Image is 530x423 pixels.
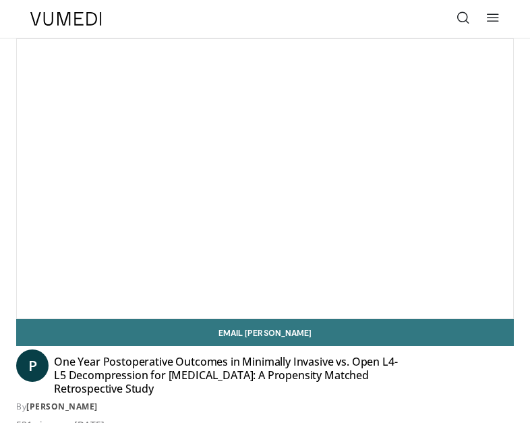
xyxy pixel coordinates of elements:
[16,401,514,413] div: By
[17,39,513,318] video-js: Video Player
[16,349,49,382] a: P
[54,355,407,395] h4: One Year Postoperative Outcomes in Minimally Invasive vs. Open L4-L5 Decompression for [MEDICAL_D...
[26,401,98,412] a: [PERSON_NAME]
[30,12,102,26] img: VuMedi Logo
[16,319,514,346] a: Email [PERSON_NAME]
